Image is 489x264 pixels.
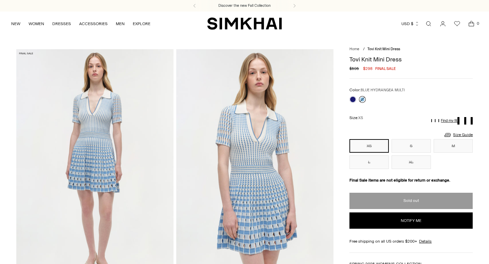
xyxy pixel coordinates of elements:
[419,238,432,244] a: Details
[450,17,464,31] a: Wishlist
[443,131,473,139] a: Size Guide
[349,155,389,169] button: L
[392,139,431,153] button: S
[363,65,373,72] span: $298
[349,56,473,62] h1: Tovi Knit Mini Dress
[363,46,365,52] div: /
[349,46,473,52] nav: breadcrumbs
[436,17,450,31] a: Go to the account page
[29,16,44,31] a: WOMEN
[349,178,450,183] strong: Final Sale items are not eligible for return or exchange.
[349,139,389,153] button: XS
[11,16,20,31] a: NEW
[422,17,435,31] a: Open search modal
[79,16,108,31] a: ACCESSORIES
[367,47,400,51] span: Tovi Knit Mini Dress
[349,238,473,244] div: Free shipping on all US orders $200+
[358,116,363,120] span: XS
[116,16,125,31] a: MEN
[52,16,71,31] a: DRESSES
[401,16,419,31] button: USD $
[434,139,473,153] button: M
[349,115,363,121] label: Size:
[361,88,405,92] span: BLUE HYDRANGEA MULTI
[349,212,473,229] button: Notify me
[133,16,150,31] a: EXPLORE
[349,65,359,72] s: $595
[207,17,282,30] a: SIMKHAI
[392,155,431,169] button: XL
[475,20,481,26] span: 0
[349,47,359,51] a: Home
[218,3,271,8] a: Discover the new Fall Collection
[465,17,478,31] a: Open cart modal
[349,87,405,93] label: Color:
